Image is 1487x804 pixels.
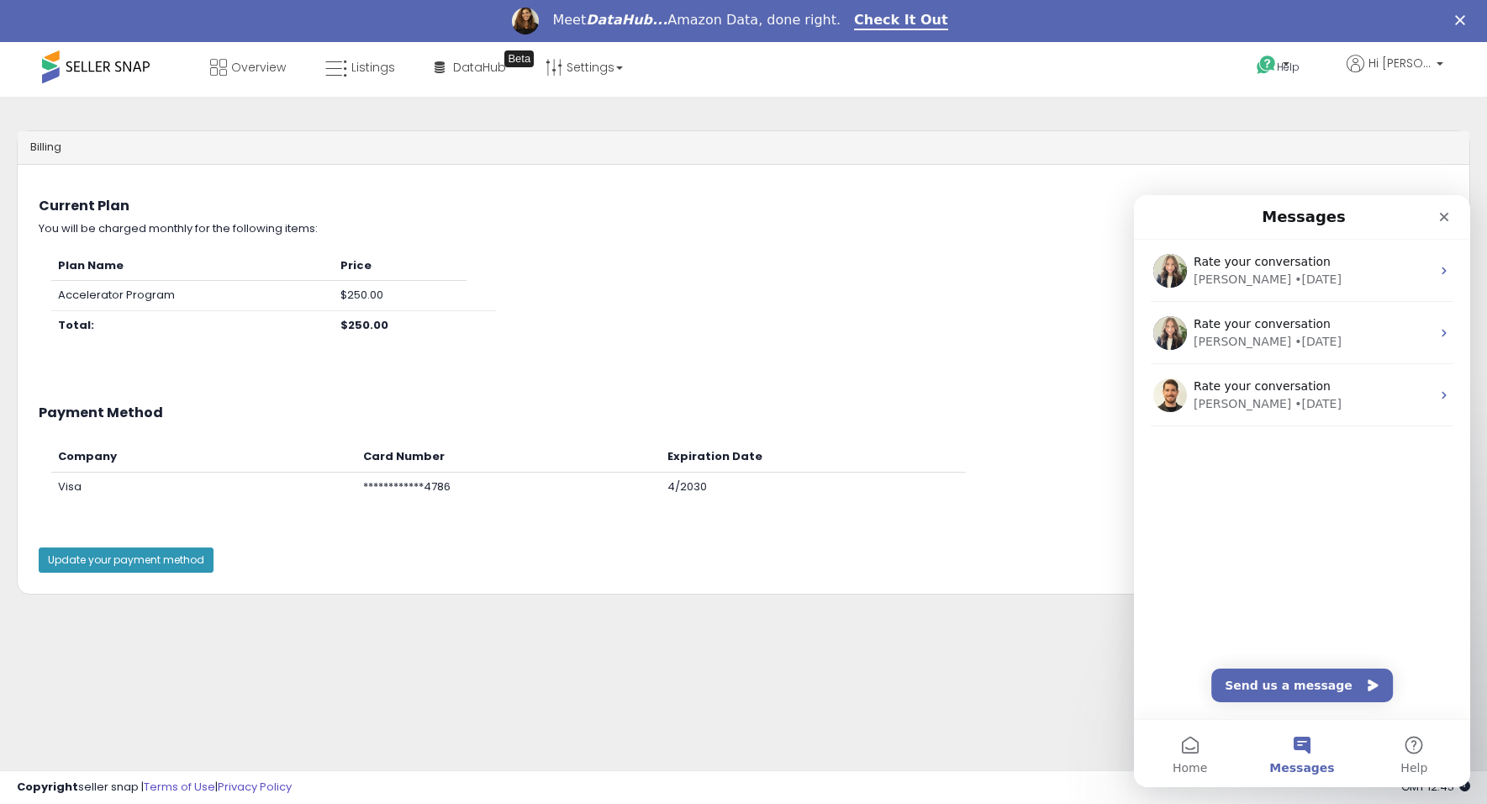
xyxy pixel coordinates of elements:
th: Expiration Date [661,442,966,472]
a: DataHub [422,42,519,93]
td: Visa [51,472,356,501]
td: Accelerator Program [51,281,334,311]
th: Price [334,251,467,281]
a: Help [1243,42,1332,93]
span: You will be charged monthly for the following items: [39,220,318,236]
td: 4/2030 [661,472,966,501]
button: Update your payment method [39,547,214,573]
i: DataHub... [586,12,667,28]
td: $250.00 [334,281,467,311]
a: Check It Out [854,12,948,30]
th: Plan Name [51,251,334,281]
span: DataHub [453,59,506,76]
div: Close [1455,15,1472,25]
a: Overview [198,42,298,93]
span: Help [1277,60,1300,74]
span: Listings [351,59,395,76]
span: Hi [PERSON_NAME] [1368,55,1432,71]
a: Privacy Policy [218,779,292,795]
div: Meet Amazon Data, done right. [552,12,841,29]
div: seller snap | | [17,780,292,796]
a: Hi [PERSON_NAME] [1347,55,1443,93]
i: Get Help [1256,55,1277,76]
th: Company [51,442,356,472]
h3: Current Plan [39,198,1448,214]
div: Billing [18,131,1469,165]
b: $250.00 [340,317,388,333]
strong: Copyright [17,779,78,795]
a: Settings [533,42,635,93]
img: Profile image for Georgie [512,8,539,34]
span: Overview [231,59,286,76]
th: Card Number [356,442,662,472]
iframe: Intercom live chat [1134,195,1470,787]
b: Total: [58,317,94,333]
a: Listings [313,42,408,93]
div: Tooltip anchor [504,50,534,67]
a: Terms of Use [144,779,215,795]
h3: Payment Method [39,405,1448,421]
